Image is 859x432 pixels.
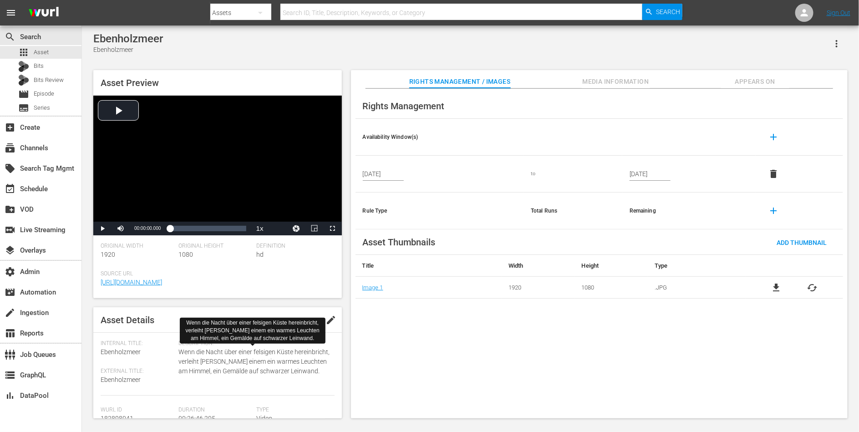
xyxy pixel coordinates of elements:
[101,315,154,325] span: Asset Details
[93,222,112,235] button: Play
[305,222,324,235] button: Picture-in-Picture
[93,45,163,55] div: Ebenholzmeer
[256,415,272,422] span: Video
[18,61,29,72] div: Bits
[18,89,29,100] span: Episode
[34,48,49,57] span: Asset
[768,132,779,142] span: add
[409,76,510,87] span: Rights Management / Images
[356,255,502,277] th: Title
[5,245,15,256] span: Overlays
[178,347,330,376] span: Wenn die Nacht über einer felsigen Küste hereinbricht, verleiht [PERSON_NAME] einem ein warmes Le...
[771,282,782,293] a: file_download
[325,315,336,325] span: edit
[656,4,680,20] span: Search
[170,226,246,231] div: Progress Bar
[622,193,756,229] th: Remaining
[5,307,15,318] span: Ingestion
[648,277,745,299] td: .JPG
[93,96,342,235] div: Video Player
[5,163,15,174] span: Search Tag Mgmt
[763,126,785,148] button: add
[531,170,615,178] div: to
[101,415,133,422] span: 182898041
[5,349,15,360] span: Job Queues
[34,89,54,98] span: Episode
[101,251,115,258] span: 1920
[5,204,15,215] span: VOD
[18,75,29,86] div: Bits Review
[34,76,64,85] span: Bits Review
[34,103,50,112] span: Series
[363,237,436,248] span: Asset Thumbnails
[721,76,789,87] span: Appears On
[101,77,159,88] span: Asset Preview
[101,368,174,375] span: External Title:
[101,376,141,383] span: Ebenholzmeer
[763,163,785,185] button: delete
[101,270,330,278] span: Source Url
[827,9,850,16] a: Sign Out
[18,102,29,113] span: Series
[101,348,141,356] span: Ebenholzmeer
[769,239,834,246] span: Add Thumbnail
[178,415,215,422] span: 00:26:46.205
[101,340,174,347] span: Internal Title:
[356,193,524,229] th: Rule Type
[22,2,66,24] img: ans4CAIJ8jUAAAAAAAAAAAAAAAAAAAAAAAAgQb4GAAAAAAAAAAAAAAAAAAAAAAAAJMjXAAAAAAAAAAAAAAAAAAAAAAAAgAT5G...
[134,226,161,231] span: 00:00:00.000
[502,277,575,299] td: 1920
[575,255,648,277] th: Height
[251,222,269,235] button: Playback Rate
[5,287,15,298] span: Automation
[768,168,779,179] span: delete
[642,4,682,20] button: Search
[5,142,15,153] span: Channels
[101,243,174,250] span: Original Width
[101,279,162,286] a: [URL][DOMAIN_NAME]
[320,309,342,331] button: edit
[807,282,818,293] button: cached
[112,222,130,235] button: Mute
[178,251,193,258] span: 1080
[287,222,305,235] button: Jump To Time
[256,243,330,250] span: Definition
[5,122,15,133] span: Create
[5,31,15,42] span: Search
[18,47,29,58] span: Asset
[5,7,16,18] span: menu
[524,193,622,229] th: Total Runs
[5,390,15,401] span: DataPool
[582,76,650,87] span: Media Information
[5,328,15,339] span: Reports
[769,234,834,250] button: Add Thumbnail
[5,266,15,277] span: Admin
[178,407,252,414] span: Duration
[5,224,15,235] span: Live Streaming
[256,251,264,258] span: hd
[356,119,524,156] th: Availability Window(s)
[34,61,44,71] span: Bits
[5,370,15,381] span: GraphQL
[93,32,163,45] div: Ebenholzmeer
[324,222,342,235] button: Fullscreen
[183,319,322,342] div: Wenn die Nacht über einer felsigen Küste hereinbricht, verleiht [PERSON_NAME] einem ein warmes Le...
[363,101,445,112] span: Rights Management
[178,243,252,250] span: Original Height
[101,407,174,414] span: Wurl Id
[763,200,785,222] button: add
[575,277,648,299] td: 1080
[362,284,383,291] a: Image 1
[178,340,330,347] span: Description:
[648,255,745,277] th: Type
[768,205,779,216] span: add
[5,183,15,194] span: Schedule
[502,255,575,277] th: Width
[256,407,330,414] span: Type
